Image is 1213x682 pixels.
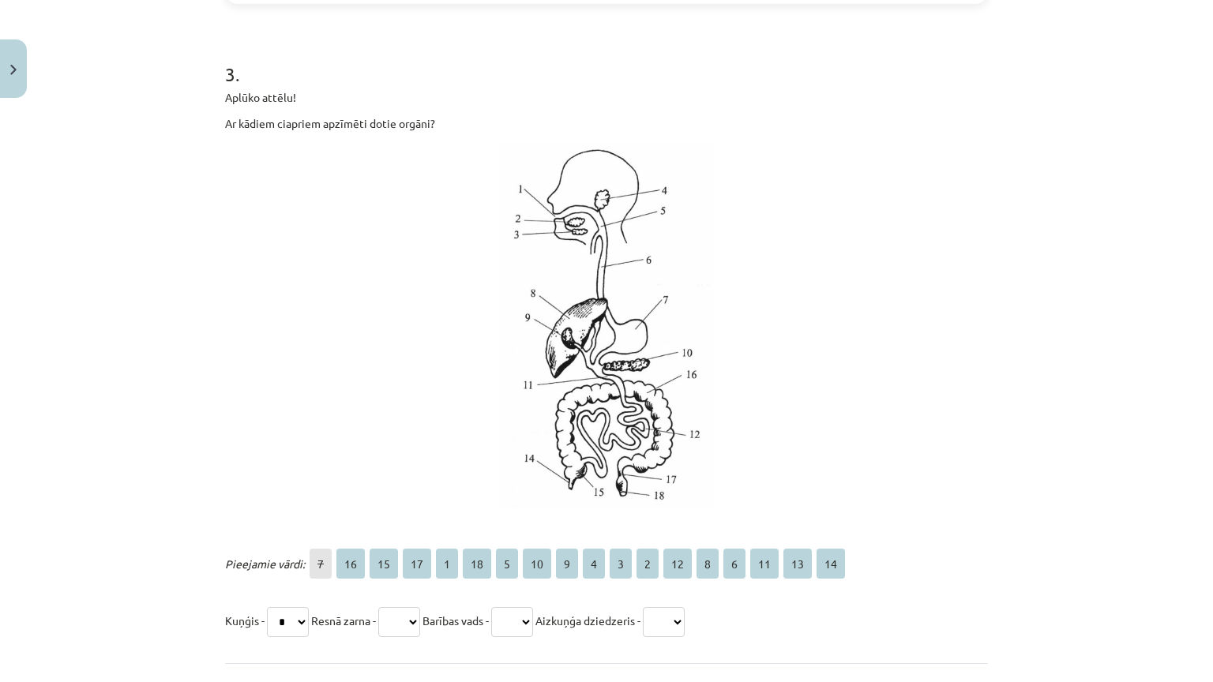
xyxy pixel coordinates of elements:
[697,549,719,579] span: 8
[403,549,431,579] span: 17
[336,549,365,579] span: 16
[783,549,812,579] span: 13
[225,89,988,106] p: Aplūko attēlu!
[310,549,332,579] span: 7
[10,65,17,75] img: icon-close-lesson-0947bae3869378f0d4975bcd49f059093ad1ed9edebbc8119c70593378902aed.svg
[225,36,988,84] h1: 3 .
[463,549,491,579] span: 18
[583,549,605,579] span: 4
[723,549,745,579] span: 6
[750,549,779,579] span: 11
[225,115,988,132] p: Ar kādiem ciapriem apzīmēti dotie orgāni?
[817,549,845,579] span: 14
[523,549,551,579] span: 10
[225,556,305,571] span: Pieejamie vārdi:
[535,613,640,628] span: Aizkuņģa dziedzeris -
[311,613,376,628] span: Resnā zarna -
[663,549,692,579] span: 12
[637,549,659,579] span: 2
[496,549,518,579] span: 5
[225,613,265,628] span: Kuņģis -
[556,549,578,579] span: 9
[422,613,489,628] span: Barības vads -
[610,549,632,579] span: 3
[436,549,458,579] span: 1
[370,549,398,579] span: 15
